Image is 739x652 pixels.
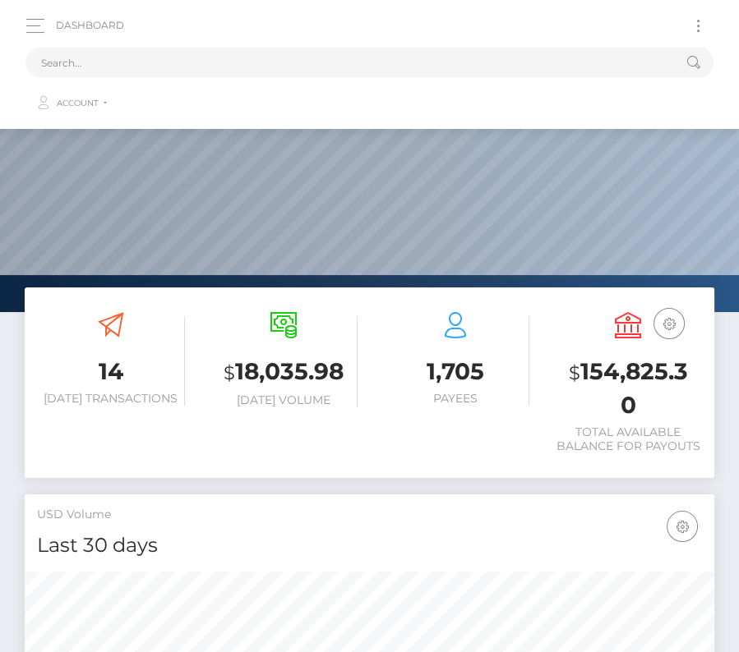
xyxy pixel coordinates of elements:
input: Search... [25,47,671,78]
small: $ [224,361,235,384]
h3: 154,825.30 [554,356,702,421]
h4: Last 30 days [37,531,702,560]
h5: USD Volume [37,507,702,523]
button: Toggle navigation [683,15,714,37]
h6: Total Available Balance for Payouts [554,425,702,453]
h6: [DATE] Transactions [37,392,185,406]
a: Dashboard [56,8,124,43]
h3: 1,705 [382,356,530,388]
h6: [DATE] Volume [210,393,358,407]
h6: Payees [382,392,530,406]
span: Account [57,96,99,111]
small: $ [569,361,580,384]
h3: 14 [37,356,185,388]
h3: 18,035.98 [210,356,358,389]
